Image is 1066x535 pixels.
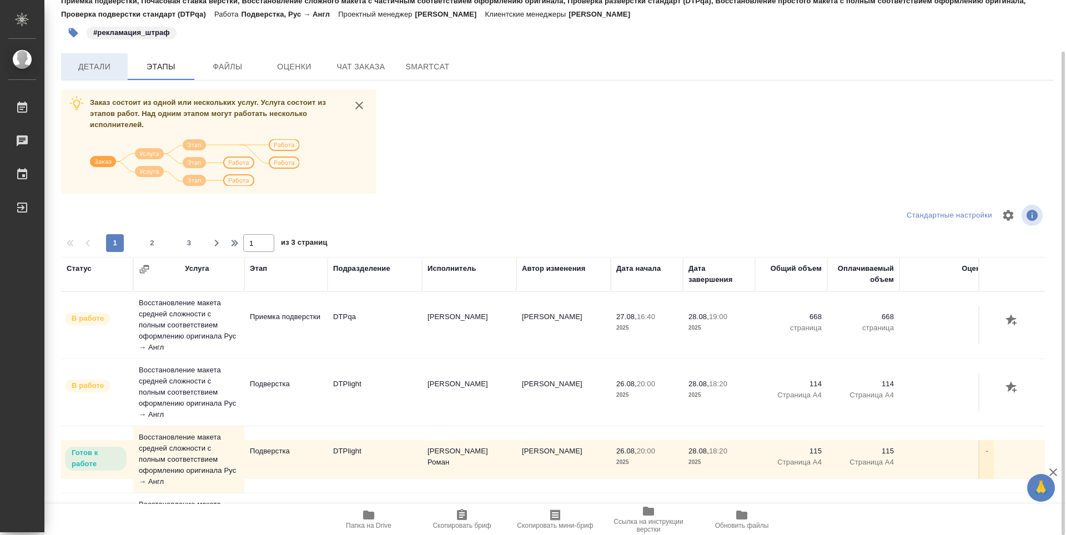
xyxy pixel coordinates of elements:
span: Обновить файлы [715,522,769,529]
div: Подразделение [333,263,390,274]
p: В работе [72,380,104,391]
p: 28.08, [688,447,709,455]
td: Восстановление макета средней сложности с полным соответствием оформлению оригинала Рус → Англ [133,426,244,493]
span: Скопировать мини-бриф [517,522,593,529]
p: В работе [72,313,104,324]
td: [PERSON_NAME] [516,306,611,345]
div: Этап [250,263,267,274]
button: 🙏 [1027,474,1055,502]
div: Статус [67,263,92,274]
p: Подверстка [250,446,322,457]
p: Клиентские менеджеры [485,10,569,18]
button: Добавить оценку [1003,311,1022,330]
p: Подверстка [250,378,322,390]
div: Дата начала [616,263,661,274]
div: split button [904,207,995,224]
button: close [351,97,368,114]
p: 18:20 [709,447,727,455]
p: 27.08, [616,312,637,321]
div: Услуга [185,263,209,274]
td: Восстановление макета средней сложности с полным соответствием оформлению оригинала Рус → Англ [133,359,244,426]
span: Скопировать бриф [433,522,491,529]
p: 114 [833,378,894,390]
p: 26.08, [616,380,637,388]
p: 668 [761,311,822,322]
p: Страница А4 [833,390,894,401]
p: 2025 [616,390,677,401]
p: 668 [833,311,894,322]
td: DTPqa [328,306,422,345]
button: 3 [180,234,198,252]
span: Папка на Drive [346,522,391,529]
span: 🙏 [1032,476,1050,499]
p: [PERSON_NAME] [415,10,485,18]
span: SmartCat [401,60,454,74]
td: [PERSON_NAME] [422,373,516,412]
div: Дата завершения [688,263,750,285]
p: Подверстка, Рус → Англ [242,10,339,18]
button: Добавить тэг [61,21,86,45]
span: Настроить таблицу [995,202,1022,229]
div: Общий объем [771,263,822,274]
p: Работа [214,10,242,18]
div: Автор изменения [522,263,585,274]
button: Сгруппировать [139,264,150,275]
p: 2025 [688,322,750,334]
span: Заказ состоит из одной или нескольких услуг. Услуга состоит из этапов работ. Над одним этапом мог... [90,98,326,129]
span: Файлы [201,60,254,74]
td: [PERSON_NAME] [422,306,516,345]
span: Ссылка на инструкции верстки [609,518,688,533]
p: Страница А4 [833,457,894,468]
p: Страница А4 [761,390,822,401]
button: Папка на Drive [322,504,415,535]
p: 28.08, [688,312,709,321]
p: 18:20 [709,380,727,388]
div: Оплачиваемый объем [833,263,894,285]
span: рекламация_штраф [86,27,178,37]
p: страница [833,322,894,334]
button: Скопировать мини-бриф [509,504,602,535]
p: Приемка подверстки [250,311,322,322]
button: Добавить оценку [1003,378,1022,397]
p: 115 [761,446,822,457]
button: Скопировать бриф [415,504,509,535]
td: [PERSON_NAME] Роман [422,440,516,479]
td: DTPlight [328,373,422,412]
span: Этапы [134,60,188,74]
p: 20:00 [637,380,655,388]
button: Обновить файлы [695,504,788,535]
span: Посмотреть информацию [1022,205,1045,226]
p: 2025 [688,457,750,468]
p: 26.08, [616,447,637,455]
p: 16:40 [637,312,655,321]
p: 2025 [616,457,677,468]
span: Чат заказа [334,60,388,74]
span: Оценки [268,60,321,74]
p: Страница А4 [761,457,822,468]
p: Готов к работе [72,447,120,470]
p: Проектный менеджер [338,10,415,18]
span: из 3 страниц [281,236,328,252]
td: [PERSON_NAME] [516,440,611,479]
div: Исполнитель [428,263,476,274]
p: 115 [833,446,894,457]
p: [PERSON_NAME] [569,10,638,18]
td: DTPlight [328,440,422,479]
p: 2025 [616,322,677,334]
button: 2 [143,234,161,252]
div: Оценка [962,263,988,274]
p: 2025 [688,390,750,401]
button: Ссылка на инструкции верстки [602,504,695,535]
p: 114 [761,378,822,390]
span: Детали [68,60,121,74]
td: Восстановление макета средней сложности с полным соответствием оформлению оригинала Рус → Англ [133,292,244,359]
p: 20:00 [637,447,655,455]
p: #рекламация_штраф [93,27,170,38]
p: 19:00 [709,312,727,321]
span: 2 [143,238,161,249]
span: 3 [180,238,198,249]
p: 28.08, [688,380,709,388]
td: [PERSON_NAME] [516,373,611,412]
p: страница [761,322,822,334]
